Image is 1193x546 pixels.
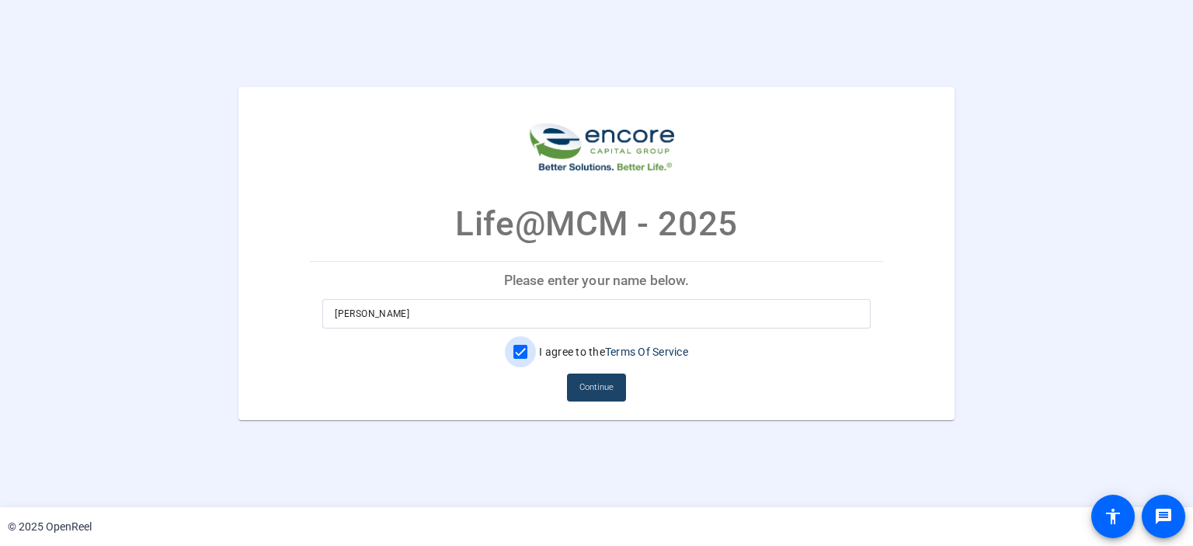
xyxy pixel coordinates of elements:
[8,519,92,535] div: © 2025 OpenReel
[1154,507,1173,526] mat-icon: message
[536,344,688,360] label: I agree to the
[335,304,857,323] input: Enter your name
[1104,507,1122,526] mat-icon: accessibility
[310,262,882,299] p: Please enter your name below.
[567,374,626,402] button: Continue
[579,376,614,399] span: Continue
[519,103,674,175] img: company-logo
[605,346,688,358] a: Terms Of Service
[455,198,737,249] p: Life@MCM - 2025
